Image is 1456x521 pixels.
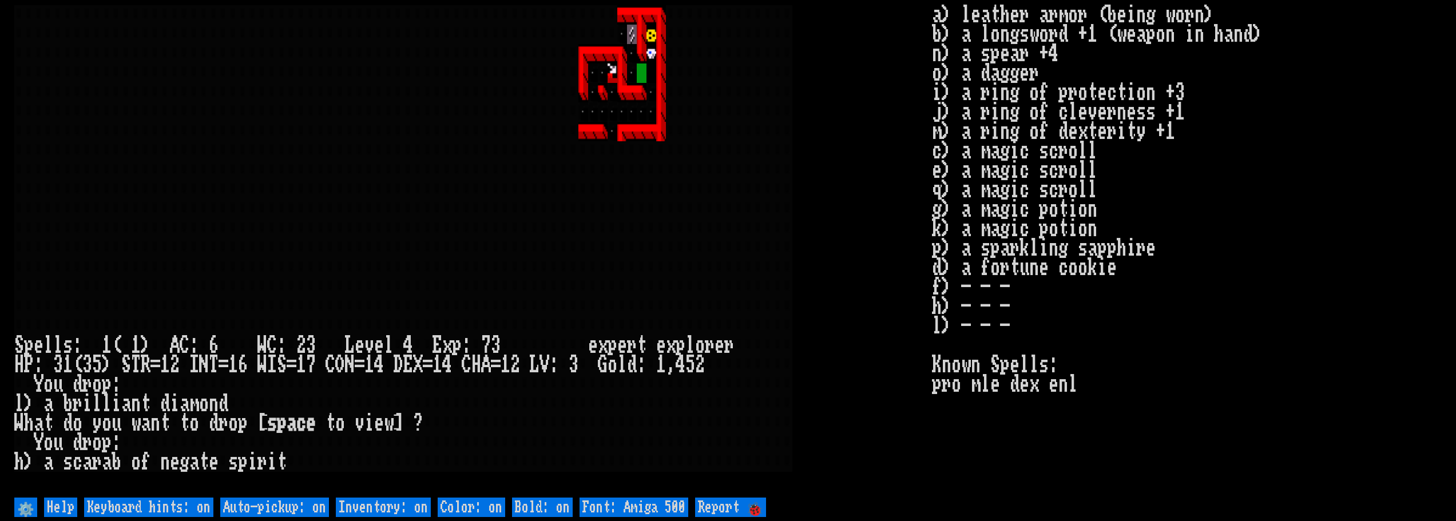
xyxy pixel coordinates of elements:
div: f [141,452,150,472]
div: 5 [685,355,695,375]
div: W [257,355,267,375]
div: E [433,336,442,355]
div: x [666,336,676,355]
input: Keyboard hints: on [84,498,213,517]
div: e [656,336,666,355]
div: A [170,336,180,355]
div: 1 [433,355,442,375]
div: , [666,355,676,375]
div: x [598,336,608,355]
div: W [14,413,24,433]
div: s [228,452,238,472]
div: d [73,375,82,394]
div: : [462,336,471,355]
div: i [364,413,374,433]
div: 4 [403,336,413,355]
div: e [588,336,598,355]
div: l [53,336,63,355]
div: d [627,355,637,375]
div: = [355,355,364,375]
div: o [608,355,617,375]
div: n [131,394,141,413]
div: : [637,355,646,375]
input: ⚙️ [14,498,37,517]
div: = [219,355,228,375]
div: d [219,394,228,413]
div: e [34,336,43,355]
div: = [150,355,160,375]
div: S [277,355,287,375]
div: C [462,355,471,375]
div: d [73,433,82,452]
div: : [112,375,121,394]
div: X [413,355,423,375]
div: c [73,452,82,472]
div: 2 [510,355,520,375]
div: = [491,355,501,375]
div: p [277,413,287,433]
div: N [345,355,355,375]
div: t [326,413,335,433]
div: 4 [374,355,384,375]
div: t [141,394,150,413]
div: o [102,413,112,433]
div: o [228,413,238,433]
div: e [306,413,316,433]
div: o [335,413,345,433]
div: E [403,355,413,375]
div: t [43,413,53,433]
div: T [131,355,141,375]
div: l [92,394,102,413]
div: a [102,452,112,472]
div: n [150,413,160,433]
div: p [238,452,248,472]
div: o [695,336,705,355]
div: 3 [569,355,578,375]
div: 1 [63,355,73,375]
div: L [345,336,355,355]
div: a [189,452,199,472]
input: Help [44,498,77,517]
div: ) [24,394,34,413]
div: u [53,433,63,452]
div: 6 [238,355,248,375]
div: m [189,394,199,413]
div: V [539,355,549,375]
div: v [355,413,364,433]
div: ) [102,355,112,375]
div: a [34,413,43,433]
div: ( [112,336,121,355]
div: : [277,336,287,355]
div: ) [141,336,150,355]
div: o [43,375,53,394]
div: S [121,355,131,375]
div: x [442,336,452,355]
input: Font: Amiga 500 [580,498,688,517]
div: 4 [676,355,685,375]
div: l [102,394,112,413]
div: T [209,355,219,375]
div: ] [394,413,403,433]
div: n [209,394,219,413]
div: t [160,413,170,433]
div: r [219,413,228,433]
div: p [24,336,34,355]
div: n [160,452,170,472]
div: A [481,355,491,375]
div: o [131,452,141,472]
div: S [14,336,24,355]
div: a [287,413,296,433]
div: C [180,336,189,355]
div: r [73,394,82,413]
div: l [617,355,627,375]
div: l [14,394,24,413]
div: 1 [296,355,306,375]
div: r [705,336,715,355]
div: G [598,355,608,375]
div: i [267,452,277,472]
div: P [24,355,34,375]
div: 3 [306,336,316,355]
div: 1 [656,355,666,375]
div: t [277,452,287,472]
div: i [112,394,121,413]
